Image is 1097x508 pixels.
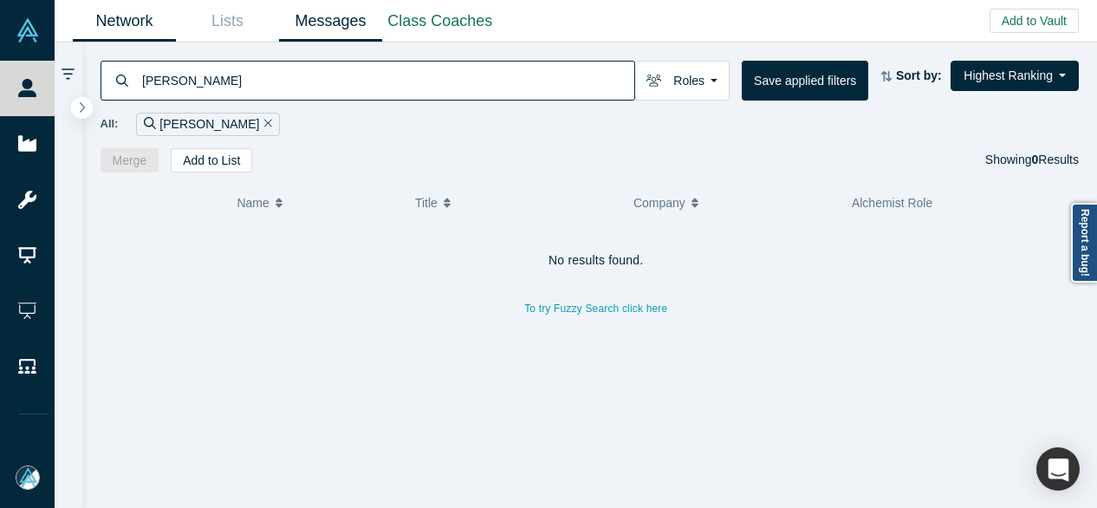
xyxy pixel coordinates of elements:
[176,1,279,42] a: Lists
[140,60,634,101] input: Search by name, title, company, summary, expertise, investment criteria or topics of focus
[633,185,685,221] span: Company
[990,9,1079,33] button: Add to Vault
[1071,203,1097,283] a: Report a bug!
[415,185,438,221] span: Title
[237,185,269,221] span: Name
[512,297,679,320] button: To try Fuzzy Search click here
[237,185,397,221] button: Name
[101,148,159,173] button: Merge
[382,1,498,42] a: Class Coaches
[951,61,1079,91] button: Highest Ranking
[1032,153,1039,166] strong: 0
[1032,153,1079,166] span: Results
[896,68,942,82] strong: Sort by:
[415,185,615,221] button: Title
[101,115,119,133] span: All:
[101,253,1093,268] h4: No results found.
[985,148,1079,173] div: Showing
[852,196,932,210] span: Alchemist Role
[73,1,176,42] a: Network
[742,61,868,101] button: Save applied filters
[259,114,272,134] button: Remove Filter
[279,1,382,42] a: Messages
[136,113,280,136] div: [PERSON_NAME]
[633,185,834,221] button: Company
[16,466,40,490] img: Mia Scott's Account
[16,18,40,42] img: Alchemist Vault Logo
[171,148,252,173] button: Add to List
[634,61,730,101] button: Roles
